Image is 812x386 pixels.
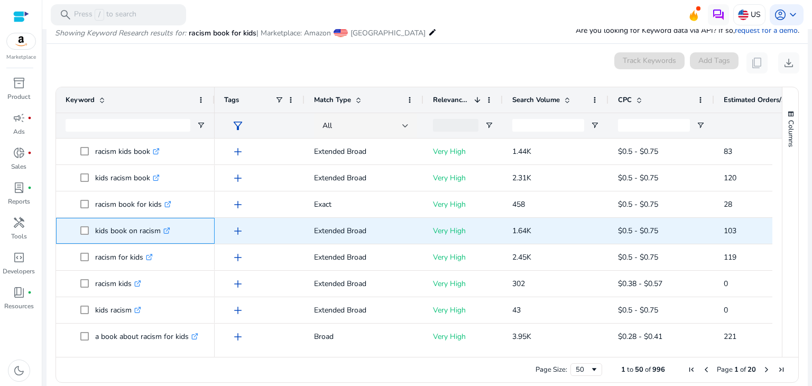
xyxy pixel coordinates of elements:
span: $0.5 - $0.75 [618,226,658,236]
span: 996 [652,365,665,374]
p: Very High [433,220,493,242]
p: racism kids book [95,141,160,162]
p: a book about racism for kids [95,326,198,347]
span: 3.95K [512,332,531,342]
div: Page Size [570,363,602,376]
span: 119 [724,252,736,262]
span: add [232,225,244,237]
span: 302 [512,279,525,289]
p: Marketplace [6,53,36,61]
span: $0.5 - $0.75 [618,146,658,157]
span: filter_alt [232,120,244,132]
mat-icon: edit [428,26,437,39]
span: 0 [724,305,728,315]
p: Extended Broad [314,220,414,242]
p: kids racism [95,299,141,321]
input: Keyword Filter Input [66,119,190,132]
span: donut_small [13,146,25,159]
p: Broad [314,326,414,347]
p: Very High [433,299,493,321]
input: Search Volume Filter Input [512,119,584,132]
input: CPC Filter Input [618,119,690,132]
span: $0.5 - $0.75 [618,252,658,262]
span: Estimated Orders/Month [724,95,787,105]
span: 50 [635,365,643,374]
span: dark_mode [13,364,25,377]
span: account_circle [774,8,787,21]
p: US [751,5,761,24]
span: fiber_manual_record [27,290,32,295]
span: 458 [512,199,525,209]
span: $0.28 - $0.41 [618,332,662,342]
span: $0.5 - $0.75 [618,199,658,209]
p: racism book for kids [95,194,171,215]
span: 2.31K [512,173,531,183]
p: Developers [3,266,35,276]
img: amazon.svg [7,33,35,49]
p: Press to search [74,9,136,21]
span: 20 [748,365,756,374]
span: add [232,330,244,343]
p: Very High [433,326,493,347]
p: Product [7,92,30,102]
i: Showing Keyword Research results for: [55,28,186,38]
span: add [232,145,244,158]
img: us.svg [738,10,749,20]
button: Open Filter Menu [197,121,205,130]
span: 2.45K [512,252,531,262]
span: handyman [13,216,25,229]
span: 0 [724,279,728,289]
p: Very High [433,141,493,162]
p: Extended Broad [314,141,414,162]
button: Open Filter Menu [696,121,705,130]
span: Keyword [66,95,95,105]
span: fiber_manual_record [27,151,32,155]
span: 120 [724,173,736,183]
span: Match Type [314,95,351,105]
span: add [232,251,244,264]
span: 1.64K [512,226,531,236]
p: Extended Broad [314,299,414,321]
p: Very High [433,246,493,268]
p: Exact [314,194,414,215]
span: Columns [786,120,796,147]
p: Ads [13,127,25,136]
span: fiber_manual_record [27,186,32,190]
button: download [778,52,799,73]
span: campaign [13,112,25,124]
button: Open Filter Menu [485,121,493,130]
p: Tools [11,232,27,241]
span: Relevance Score [433,95,470,105]
span: / [95,9,104,21]
span: 83 [724,146,732,157]
span: 103 [724,226,736,236]
p: Reports [8,197,30,206]
p: Very High [433,273,493,295]
p: Resources [4,301,34,311]
span: fiber_manual_record [27,116,32,120]
span: lab_profile [13,181,25,194]
span: book_4 [13,286,25,299]
span: $0.38 - $0.57 [618,279,662,289]
button: Open Filter Menu [590,121,599,130]
span: add [232,278,244,290]
span: $0.5 - $0.75 [618,305,658,315]
span: CPC [618,95,632,105]
p: Very High [433,167,493,189]
span: add [232,304,244,317]
div: Last Page [777,365,786,374]
p: Extended Broad [314,273,414,295]
div: Next Page [762,365,771,374]
span: of [645,365,651,374]
span: Page [717,365,733,374]
span: code_blocks [13,251,25,264]
span: of [740,365,746,374]
div: First Page [687,365,696,374]
div: Page Size: [536,365,567,374]
span: Search Volume [512,95,560,105]
span: 1.44K [512,146,531,157]
span: inventory_2 [13,77,25,89]
div: 50 [576,365,590,374]
span: $0.5 - $0.75 [618,173,658,183]
span: add [232,198,244,211]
